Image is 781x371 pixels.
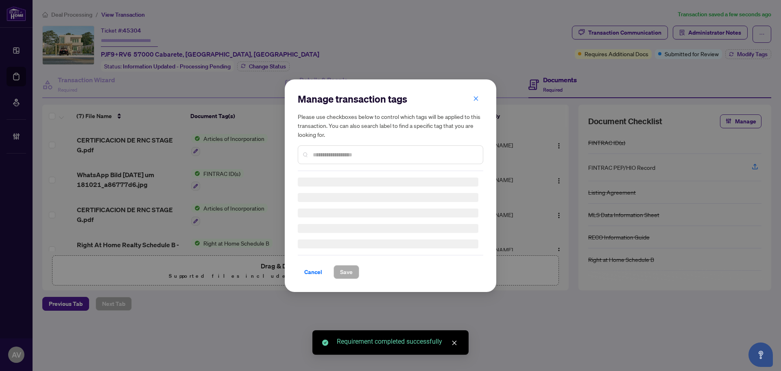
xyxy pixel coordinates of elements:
[452,340,457,346] span: close
[450,338,459,347] a: Close
[748,342,773,367] button: Open asap
[298,112,483,139] h5: Please use checkboxes below to control which tags will be applied to this transaction. You can al...
[322,340,328,346] span: check-circle
[337,337,459,347] div: Requirement completed successfully
[334,265,359,279] button: Save
[304,266,322,279] span: Cancel
[298,92,483,105] h2: Manage transaction tags
[298,265,329,279] button: Cancel
[473,95,479,101] span: close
